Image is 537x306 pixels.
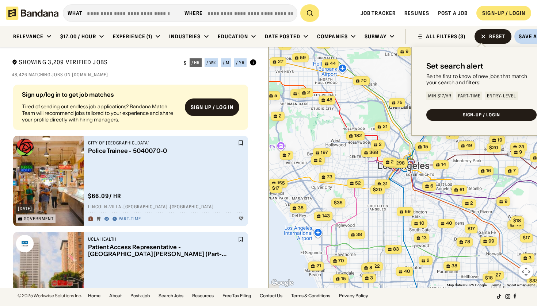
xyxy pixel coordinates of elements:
[463,113,500,117] div: SIGN-UP / LOGIN
[24,217,54,221] div: Government
[485,275,493,280] span: $18
[529,255,532,261] span: 3
[466,143,472,149] span: 49
[464,239,470,245] span: 78
[382,124,387,130] span: 21
[519,149,522,155] span: 9
[365,33,386,40] div: Subway
[270,278,294,288] img: Google
[404,10,429,16] a: Resumes
[88,244,236,257] div: Patient Access Representative - [GEOGRAPHIC_DATA][PERSON_NAME] (Part-Time)
[218,33,248,40] div: Education
[279,113,282,119] span: 2
[446,220,452,226] span: 40
[458,94,480,98] div: Part-time
[277,180,285,186] span: 155
[374,263,380,270] span: 22
[361,10,396,16] a: Job Tracker
[405,49,408,55] span: 9
[404,268,410,275] span: 40
[206,61,216,65] div: / wk
[13,33,43,40] div: Relevance
[497,137,502,143] span: 19
[447,283,487,287] span: Map data ©2025 Google
[430,183,433,189] span: 6
[169,33,201,40] div: Industries
[513,168,515,174] span: 7
[88,294,100,298] a: Home
[68,10,83,16] div: what
[88,236,236,242] div: UCLA Health
[191,104,233,111] div: Sign up / Log in
[486,168,491,174] span: 16
[487,94,516,98] div: Entry-Level
[459,187,464,193] span: 61
[482,10,525,16] div: SIGN-UP / LOGIN
[448,132,456,137] span: $18
[405,209,411,215] span: 69
[338,258,344,264] span: 70
[317,33,348,40] div: Companies
[330,61,336,67] span: 44
[12,82,257,288] div: grid
[18,294,82,298] div: © 2025 Workwise Solutions Inc.
[427,257,430,264] span: 2
[522,235,530,240] span: $17
[423,144,428,150] span: 15
[397,100,402,106] span: 75
[426,34,466,39] div: ALL FILTERS (3)
[184,10,203,16] div: Where
[334,200,342,205] span: $35
[272,185,279,191] span: $17
[489,145,498,150] span: $20
[370,275,373,281] span: 3
[16,235,34,252] img: UCLA Health logo
[382,181,387,187] span: 31
[339,294,368,298] a: Privacy Policy
[291,294,330,298] a: Terms & Conditions
[488,238,494,244] span: 99
[379,142,382,148] span: 2
[270,278,294,288] a: Open this area in Google Maps (opens a new window)
[184,60,187,66] div: $
[88,140,236,146] div: City of [GEOGRAPHIC_DATA]
[470,200,473,206] span: 2
[222,294,251,298] a: Free Tax Filing
[504,198,507,205] span: 9
[506,283,535,287] a: Report a map error
[12,72,257,78] div: 48,426 matching jobs on [DOMAIN_NAME]
[369,150,378,156] span: 368
[391,159,394,165] span: 2
[354,133,362,139] span: 182
[369,265,372,271] span: 8
[441,162,446,168] span: 14
[327,97,332,103] span: 48
[300,55,306,61] span: 59
[88,192,122,200] div: $ 66.09 / hr
[438,10,468,16] a: Post a job
[12,58,178,67] div: Showing 3,209 Verified Jobs
[322,213,330,219] span: 143
[88,204,244,210] div: Lincoln-Villa · [GEOGRAPHIC_DATA] · [GEOGRAPHIC_DATA]
[393,246,399,252] span: 83
[316,263,321,269] span: 21
[260,294,282,298] a: Contact Us
[191,61,200,65] div: / hr
[489,34,506,39] div: Reset
[426,73,537,86] div: Be the first to know of new jobs that match your search and filters:
[422,235,426,241] span: 13
[373,187,382,192] span: $20
[192,294,214,298] a: Resources
[6,7,58,20] img: Bandana logotype
[426,62,483,70] div: Set search alert
[513,218,521,223] span: $18
[109,294,122,298] a: About
[307,90,310,96] span: 2
[341,276,346,282] span: 15
[22,92,179,103] div: Sign up/log in to get job matches
[467,226,475,231] span: $17
[287,152,290,158] span: 7
[236,61,245,65] div: / yr
[491,283,501,287] a: Terms (opens in new tab)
